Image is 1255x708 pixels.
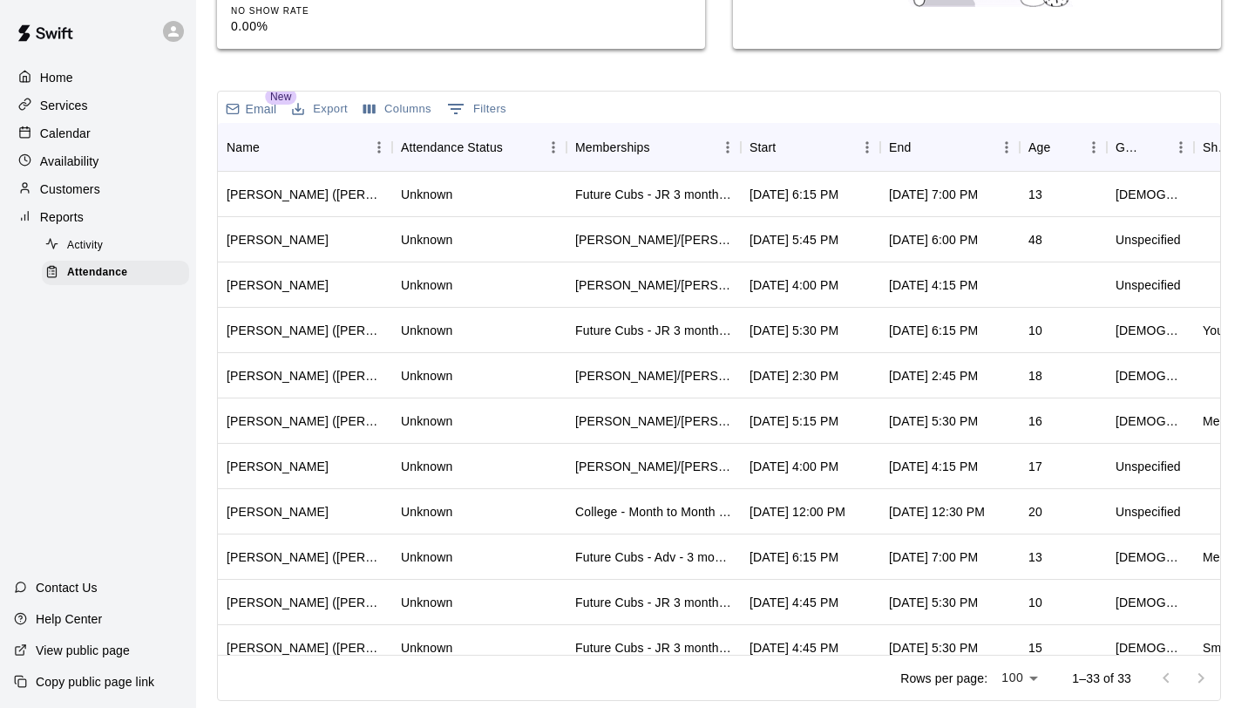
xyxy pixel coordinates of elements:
div: Todd/Brad - 6 Month Membership - 2x per week [575,231,732,248]
div: Jose Melendez [227,231,329,248]
div: Shirt Size [1203,123,1231,172]
div: Sep 16, 2025, 5:15 PM [750,412,838,430]
div: Sep 16, 2025, 12:00 PM [750,503,845,521]
div: Future Cubs - JR 3 month Membership , Advanced Hitting 6 Months [575,186,732,203]
div: Sep 16, 2025, 6:15 PM [750,186,838,203]
div: End [889,123,911,172]
a: Attendance [42,259,196,286]
div: Tom/Mike - 6 Month Unlimited Membership [575,412,732,430]
div: Unknown [401,367,452,385]
div: Sep 16, 2025, 4:45 PM [750,594,838,611]
div: Unknown [401,412,452,430]
button: Menu [1081,134,1107,160]
a: Customers [14,176,182,202]
button: Menu [366,134,392,160]
div: Unknown [401,594,452,611]
div: Activity [42,234,189,258]
div: 13 [1028,186,1042,203]
div: Memberships [566,123,741,172]
div: Gender [1107,123,1194,172]
div: Start [750,123,776,172]
div: Tom/Mike - Monthly 1x per week [575,367,732,385]
div: Sep 16, 2025, 4:00 PM [750,276,838,294]
p: Help Center [36,610,102,628]
a: Reports [14,204,182,230]
div: 10 [1028,322,1042,339]
p: 0.00% [231,17,405,36]
div: Unknown [401,458,452,475]
div: Unknown [401,186,452,203]
div: Sep 16, 2025, 2:30 PM [750,367,838,385]
div: Sep 16, 2025, 12:30 PM [889,503,985,521]
button: Sort [260,135,284,160]
a: Availability [14,148,182,174]
div: Unspecified [1116,458,1181,475]
div: Unknown [401,639,452,657]
button: Menu [854,134,880,160]
a: Home [14,65,182,91]
p: Reports [40,208,84,226]
div: Sep 16, 2025, 4:45 PM [750,639,838,657]
div: Josiah Graff (Michael Graff) [227,639,383,657]
p: Availability [40,153,99,170]
div: 48 [1028,231,1042,248]
div: Unspecified [1116,276,1181,294]
div: Male [1116,548,1185,566]
div: Sep 16, 2025, 4:00 PM [750,458,838,475]
div: Small [1203,639,1234,657]
p: Services [40,97,88,114]
div: 17 [1028,458,1042,475]
div: Gender [1116,123,1143,172]
div: Male [1116,186,1185,203]
p: Customers [40,180,100,198]
button: Menu [1168,134,1194,160]
div: Attendance Status [392,123,566,172]
div: Sep 16, 2025, 6:15 PM [889,322,978,339]
div: Unspecified [1116,503,1181,521]
button: Sort [1143,135,1168,160]
div: Sep 16, 2025, 5:30 PM [889,594,978,611]
div: End [880,123,1020,172]
button: Show filters [443,95,511,123]
div: Male [1116,412,1185,430]
p: Copy public page link [36,673,154,691]
div: Unknown [401,322,452,339]
button: Export [288,96,352,123]
div: Javier Bonfante (Julissa Bonfante) [227,412,383,430]
button: Sort [503,135,527,160]
div: Medium [1203,412,1247,430]
div: Sep 16, 2025, 5:30 PM [889,412,978,430]
div: 18 [1028,367,1042,385]
div: Future Cubs - JR 3 month Membership , Future Cubs - Adv - 3 month membership , Future Cubs 3 mont... [575,639,732,657]
button: Sort [776,135,800,160]
div: Name [227,123,260,172]
div: Sep 16, 2025, 6:00 PM [889,231,978,248]
div: Sep 16, 2025, 4:15 PM [889,458,978,475]
div: Unknown [401,548,452,566]
div: Age [1020,123,1107,172]
div: 16 [1028,412,1042,430]
div: Colin Rodia (Michael Rodia) [227,322,383,339]
div: Age [1028,123,1050,172]
div: 13 [1028,548,1042,566]
div: Future Cubs - Adv - 3 month membership , Future Cubs 3 month membership - Ages 13+ [575,548,732,566]
div: Sep 16, 2025, 5:30 PM [750,322,838,339]
div: Unknown [401,231,452,248]
div: Ryan Dewland (Richard Dewland) [227,367,383,385]
div: Sep 16, 2025, 7:00 PM [889,548,978,566]
div: Future Cubs - JR 3 month Membership , Future Cubs - Adv - 3 month membership , Future Cubs 3 mont... [575,594,732,611]
div: Memberships [575,123,650,172]
div: Sep 16, 2025, 5:30 PM [889,639,978,657]
p: NO SHOW RATE [231,4,405,17]
div: Male [1116,639,1185,657]
div: Sep 16, 2025, 2:45 PM [889,367,978,385]
div: Unknown [401,503,452,521]
div: Attendance Status [401,123,503,172]
div: Tom/Mike - 6 Month Membership - 2x per week [575,276,732,294]
div: Medium [1203,548,1247,566]
button: Email [221,97,281,121]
